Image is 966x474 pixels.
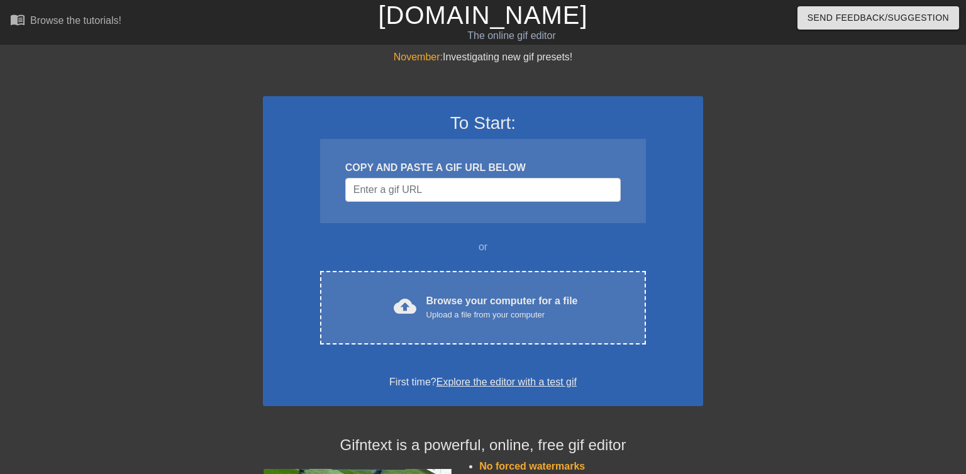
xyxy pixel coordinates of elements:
[263,50,703,65] div: Investigating new gif presets!
[345,160,621,175] div: COPY AND PASTE A GIF URL BELOW
[10,12,25,27] span: menu_book
[479,461,585,471] span: No forced watermarks
[10,12,121,31] a: Browse the tutorials!
[328,28,695,43] div: The online gif editor
[345,178,621,202] input: Username
[426,294,578,321] div: Browse your computer for a file
[797,6,959,30] button: Send Feedback/Suggestion
[394,52,443,62] span: November:
[279,113,687,134] h3: To Start:
[30,15,121,26] div: Browse the tutorials!
[279,375,687,390] div: First time?
[436,377,577,387] a: Explore the editor with a test gif
[378,1,587,29] a: [DOMAIN_NAME]
[426,309,578,321] div: Upload a file from your computer
[296,240,670,255] div: or
[263,436,703,455] h4: Gifntext is a powerful, online, free gif editor
[394,295,416,317] span: cloud_upload
[808,10,949,26] span: Send Feedback/Suggestion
